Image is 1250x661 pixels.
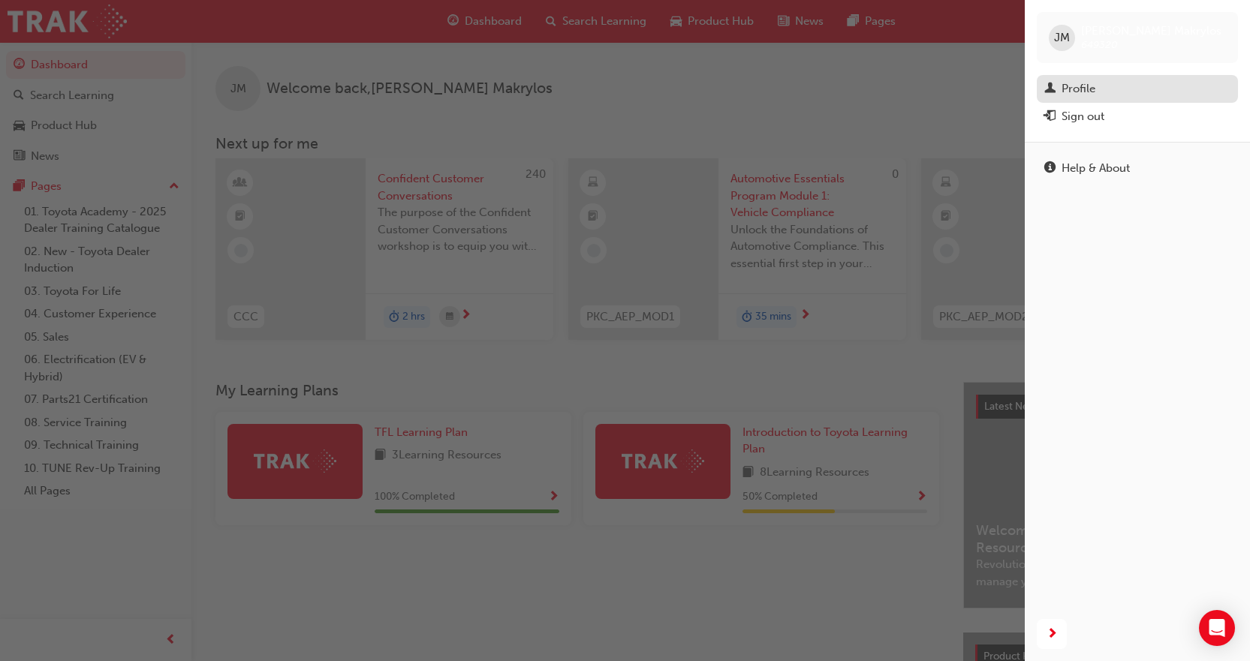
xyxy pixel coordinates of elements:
[1062,160,1130,177] div: Help & About
[1047,625,1058,644] span: next-icon
[1081,38,1118,51] span: 649320
[1037,103,1238,131] button: Sign out
[1054,29,1070,47] span: JM
[1037,155,1238,182] a: Help & About
[1044,162,1056,176] span: info-icon
[1037,75,1238,103] a: Profile
[1062,108,1104,125] div: Sign out
[1044,83,1056,96] span: man-icon
[1062,80,1095,98] div: Profile
[1199,610,1235,646] div: Open Intercom Messenger
[1044,110,1056,124] span: exit-icon
[1081,24,1221,38] span: [PERSON_NAME] Makrylos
